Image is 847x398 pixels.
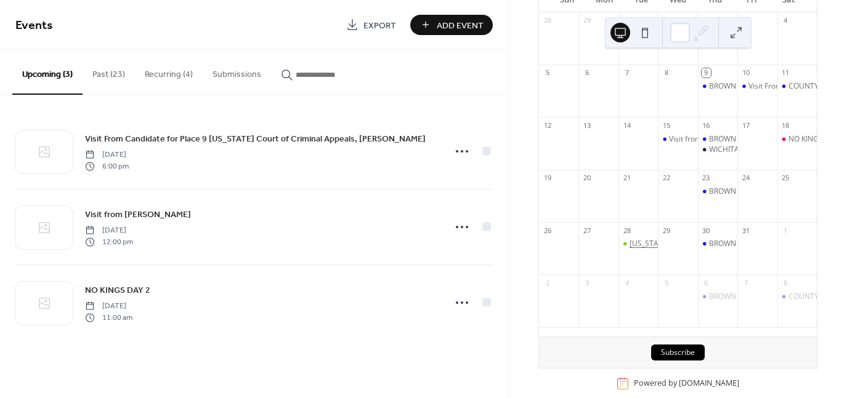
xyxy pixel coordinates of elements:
div: BROWN BAG LUNCHEON DISCUSSION [709,134,841,145]
div: 28 [622,226,631,235]
div: BROWN BAG LUNCHEON DISCUSSION [709,292,841,302]
div: BROWN BAG LUNCHEON DISCUSSION [698,292,737,302]
div: COUNTY EXECUTIVE COMMITTEE [777,81,817,92]
div: BROWN BAG LUNCHEON DISCUSSION [709,186,841,197]
span: Visit from [PERSON_NAME] [85,209,191,221]
div: 7 [741,278,750,287]
button: Recurring (4) [135,50,203,94]
div: 11 [781,68,790,78]
a: Visit from [PERSON_NAME] [85,207,191,221]
div: 2 [543,278,552,287]
button: Subscribe [651,344,705,360]
div: Visit from [PERSON_NAME] [669,134,761,145]
div: Powered by [634,378,739,389]
div: WICHITA COUNTY DEMOCRATIC ASSOCIATION MEETING [698,145,737,155]
div: 29 [582,16,591,25]
div: 15 [662,121,671,130]
div: BROWN BAG LUNCHEON DISCUSSION [698,134,737,145]
div: Visit From Candidate for Place 9 Texas Court of Criminal Appeals, Holly Taylor [737,81,777,92]
div: BROWN BAG LUNCHEON DISCUSSION [698,239,737,249]
div: NO KINGS DAY 2 [777,134,817,145]
div: 22 [662,173,671,183]
div: 19 [543,173,552,183]
div: 28 [543,16,552,25]
div: 2 [702,16,711,25]
button: Past (23) [83,50,135,94]
span: Visit From Candidate for Place 9 [US_STATE] Court of Criminal Appeals, [PERSON_NAME] [85,133,426,146]
div: 4 [781,16,790,25]
div: 8 [781,278,790,287]
div: 18 [781,121,790,130]
span: 11:00 am [85,312,132,323]
a: Export [337,15,405,35]
button: Submissions [203,50,271,94]
div: 5 [543,68,552,78]
div: NO KINGS DAY 2 [788,134,846,145]
a: [DOMAIN_NAME] [679,378,739,389]
div: 1 [662,16,671,25]
div: 1 [781,226,790,235]
span: [DATE] [85,149,129,161]
button: Add Event [410,15,493,35]
div: 6 [582,68,591,78]
a: NO KINGS DAY 2 [85,283,150,297]
div: BROWN BAG LUNCHEON DISCUSSION [709,239,841,249]
span: [DATE] [85,301,132,312]
div: 21 [622,173,631,183]
div: 3 [741,16,750,25]
div: BROWN BAG LUNCHEON DISCUSSION [698,81,737,92]
div: 29 [662,226,671,235]
div: 6 [702,278,711,287]
div: Texas Democratic Women of the Wichita Area [618,239,658,249]
a: Visit From Candidate for Place 9 [US_STATE] Court of Criminal Appeals, [PERSON_NAME] [85,132,426,146]
div: [US_STATE] Democratic Women of the Wichita Area [630,239,807,249]
div: 13 [582,121,591,130]
div: 30 [622,16,631,25]
div: BROWN BAG LUNCHEON DISCUSSION [698,186,737,197]
div: BROWN BAG LUNCHEON DISCUSSION [709,81,841,92]
div: 3 [582,278,591,287]
div: 24 [741,173,750,183]
span: Add Event [437,19,484,32]
div: 10 [741,68,750,78]
span: NO KINGS DAY 2 [85,284,150,297]
div: Visit from Vikki Goodwin [658,134,697,145]
div: 16 [702,121,711,130]
div: 4 [622,278,631,287]
span: 12:00 pm [85,236,133,247]
div: 5 [662,278,671,287]
span: [DATE] [85,225,133,236]
div: 7 [622,68,631,78]
div: 30 [702,226,711,235]
div: 26 [543,226,552,235]
div: 27 [582,226,591,235]
div: 23 [702,173,711,183]
div: 17 [741,121,750,130]
span: Events [15,14,53,38]
button: Upcoming (3) [12,50,83,95]
div: 25 [781,173,790,183]
div: COUNTY EXECUTIVE COMMITTEE [777,292,817,302]
span: Export [363,19,396,32]
div: 20 [582,173,591,183]
div: 9 [702,68,711,78]
span: 6:00 pm [85,161,129,172]
div: 8 [662,68,671,78]
div: 14 [622,121,631,130]
div: 12 [543,121,552,130]
div: 31 [741,226,750,235]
